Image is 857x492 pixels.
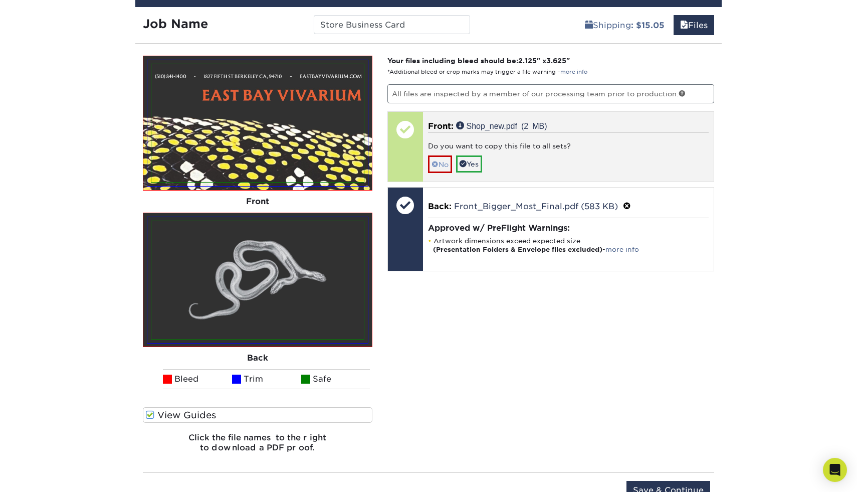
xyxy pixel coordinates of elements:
a: Files [674,15,714,35]
span: files [680,21,688,30]
b: : $15.05 [631,21,665,30]
span: Front: [428,121,454,131]
a: more info [605,246,639,253]
div: Front [143,191,372,213]
strong: Job Name [143,17,208,31]
a: more info [560,69,587,75]
a: Shipping: $15.05 [578,15,671,35]
small: *Additional bleed or crop marks may trigger a file warning – [387,69,587,75]
span: Back: [428,202,452,211]
a: Front_Bigger_Most_Final.pdf (583 KB) [454,202,618,211]
strong: (Presentation Folders & Envelope files excluded) [433,246,602,253]
span: 2.125 [518,57,537,65]
div: Do you want to copy this file to all sets? [428,141,709,155]
span: 3.625 [546,57,566,65]
a: Shop_new.pdf (2 MB) [456,121,547,129]
p: All files are inspected by a member of our processing team prior to production. [387,84,715,103]
iframe: Google Customer Reviews [3,461,85,488]
div: Back [143,347,372,369]
strong: Your files including bleed should be: " x " [387,57,570,65]
h4: Approved w/ PreFlight Warnings: [428,223,709,233]
li: Trim [232,369,301,389]
li: Safe [301,369,370,389]
li: Artwork dimensions exceed expected size. - [428,237,709,254]
li: Bleed [163,369,232,389]
a: Yes [456,155,482,173]
input: Enter a job name [314,15,470,34]
span: shipping [585,21,593,30]
label: View Guides [143,407,372,423]
a: No [428,155,452,173]
h6: Click the file names to the right to download a PDF proof. [143,433,372,460]
div: Open Intercom Messenger [823,458,847,482]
